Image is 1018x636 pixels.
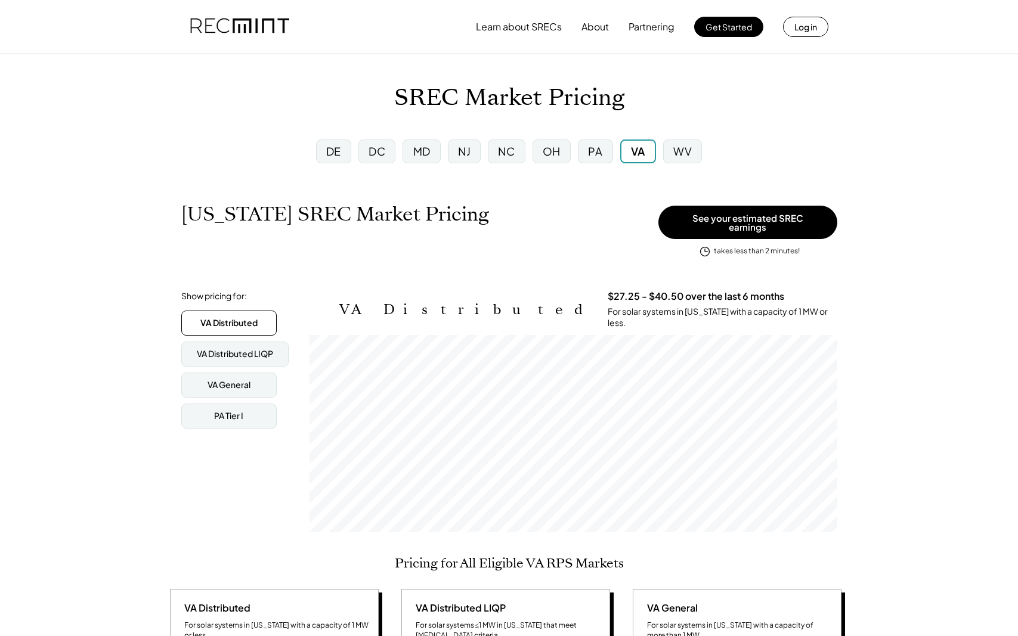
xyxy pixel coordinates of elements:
[181,203,489,226] h1: [US_STATE] SREC Market Pricing
[214,410,243,422] div: PA Tier I
[339,301,590,318] h2: VA Distributed
[413,144,431,159] div: MD
[394,84,624,112] h1: SREC Market Pricing
[200,317,258,329] div: VA Distributed
[369,144,385,159] div: DC
[658,206,837,239] button: See your estimated SREC earnings
[608,290,784,303] h3: $27.25 - $40.50 over the last 6 months
[208,379,250,391] div: VA General
[631,144,645,159] div: VA
[588,144,602,159] div: PA
[181,290,247,302] div: Show pricing for:
[197,348,273,360] div: VA Distributed LIQP
[326,144,341,159] div: DE
[642,601,698,615] div: VA General
[581,15,609,39] button: About
[783,17,828,37] button: Log in
[180,601,250,615] div: VA Distributed
[673,144,692,159] div: WV
[694,17,763,37] button: Get Started
[714,246,800,256] div: takes less than 2 minutes!
[543,144,561,159] div: OH
[608,306,837,329] div: For solar systems in [US_STATE] with a capacity of 1 MW or less.
[476,15,562,39] button: Learn about SRECs
[411,601,506,615] div: VA Distributed LIQP
[190,7,289,47] img: recmint-logotype%403x.png
[395,556,624,571] h2: Pricing for All Eligible VA RPS Markets
[498,144,515,159] div: NC
[629,15,674,39] button: Partnering
[458,144,471,159] div: NJ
